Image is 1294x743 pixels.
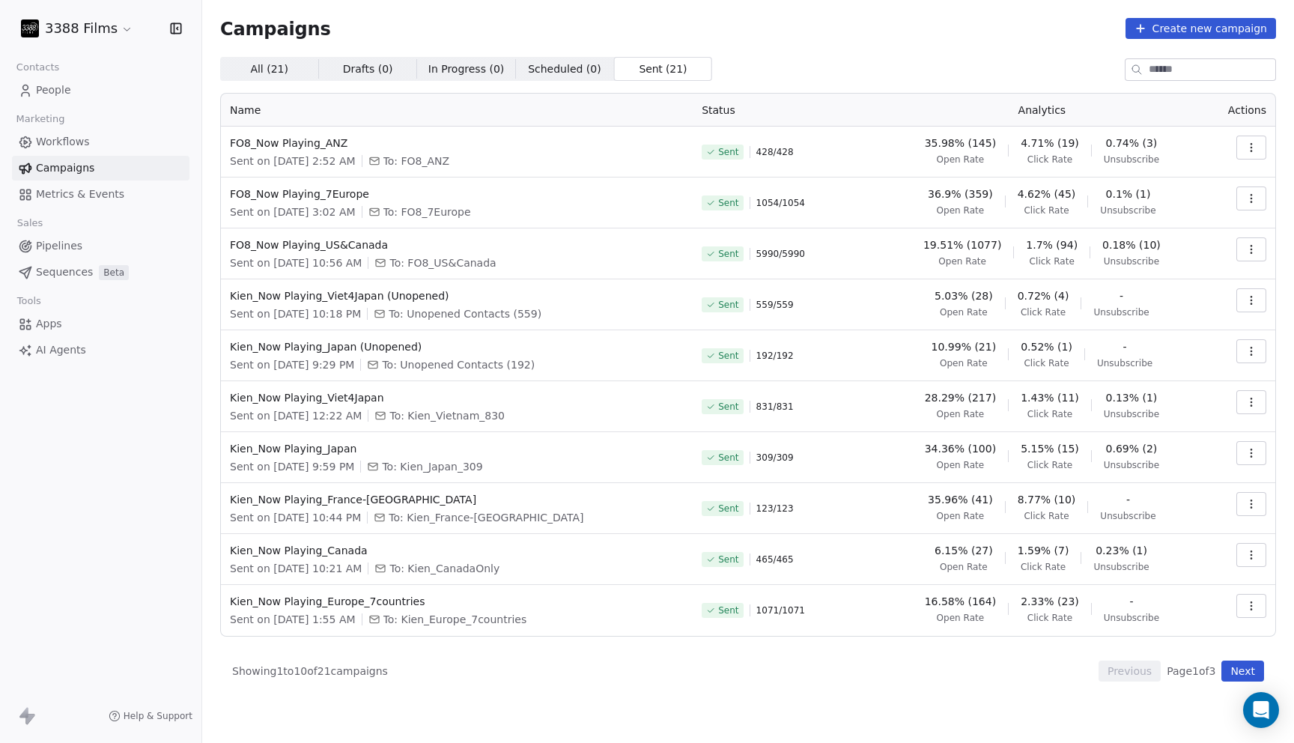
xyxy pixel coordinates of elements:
span: - [1123,339,1127,354]
span: 0.69% (2) [1106,441,1158,456]
span: People [36,82,71,98]
span: 4.71% (19) [1021,136,1079,151]
th: Actions [1204,94,1275,127]
span: Unsubscribe [1104,459,1159,471]
span: Click Rate [1027,612,1072,624]
span: 16.58% (164) [925,594,996,609]
span: To: FO8_7Europe [383,204,471,219]
span: Showing 1 to 10 of 21 campaigns [232,664,388,679]
span: Apps [36,316,62,332]
span: Unsubscribe [1100,204,1155,216]
span: Sent [718,350,738,362]
span: 36.9% (359) [928,186,993,201]
span: 5990 / 5990 [756,248,805,260]
span: Sequences [36,264,93,280]
span: Sent on [DATE] 9:29 PM [230,357,354,372]
span: 4.62% (45) [1018,186,1076,201]
span: Scheduled ( 0 ) [528,61,601,77]
span: Workflows [36,134,90,150]
span: 3388 Films [45,19,118,38]
span: 0.18% (10) [1102,237,1161,252]
span: Marketing [10,108,71,130]
span: Sent [718,401,738,413]
span: 0.1% (1) [1106,186,1151,201]
a: Metrics & Events [12,182,189,207]
span: Contacts [10,56,66,79]
span: 309 / 309 [756,452,794,464]
span: To: Kien_Japan_309 [382,459,482,474]
span: - [1126,492,1130,507]
span: Click Rate [1021,561,1066,573]
span: 1.7% (94) [1026,237,1078,252]
span: Open Rate [937,408,985,420]
span: Kien_Now Playing_Viet4Japan (Unopened) [230,288,684,303]
span: 1054 / 1054 [756,197,805,209]
span: 5.15% (15) [1021,441,1079,456]
span: 0.23% (1) [1096,543,1147,558]
span: Metrics & Events [36,186,124,202]
span: All ( 21 ) [250,61,288,77]
span: 35.98% (145) [925,136,996,151]
span: FO8_Now Playing_US&Canada [230,237,684,252]
span: Open Rate [940,561,988,573]
a: Pipelines [12,234,189,258]
span: Sent [718,452,738,464]
span: 0.13% (1) [1106,390,1158,405]
span: Open Rate [940,357,988,369]
span: Unsubscribe [1097,357,1152,369]
span: 19.51% (1077) [923,237,1001,252]
span: Sent on [DATE] 12:22 AM [230,408,362,423]
span: To: Kien_France-Bulgaria [389,510,583,525]
span: Sent on [DATE] 10:56 AM [230,255,362,270]
span: Sent on [DATE] 1:55 AM [230,612,356,627]
span: Tools [10,290,47,312]
span: 0.52% (1) [1021,339,1072,354]
span: Kien_Now Playing_Canada [230,543,684,558]
span: Campaigns [220,18,331,39]
button: Create new campaign [1126,18,1276,39]
span: To: Unopened Contacts (192) [382,357,535,372]
span: Open Rate [937,154,985,166]
span: 1071 / 1071 [756,604,805,616]
span: Pipelines [36,238,82,254]
span: Sent [718,503,738,515]
span: Sent on [DATE] 2:52 AM [230,154,356,169]
span: 192 / 192 [756,350,794,362]
span: Open Rate [940,306,988,318]
span: 34.36% (100) [925,441,996,456]
span: To: Kien_Vietnam_830 [389,408,505,423]
span: Campaigns [36,160,94,176]
span: Sent [718,554,738,565]
span: Unsubscribe [1100,510,1155,522]
span: 1.59% (7) [1018,543,1069,558]
span: In Progress ( 0 ) [428,61,505,77]
span: AI Agents [36,342,86,358]
span: Click Rate [1021,306,1066,318]
span: Click Rate [1027,459,1072,471]
span: Sent on [DATE] 10:21 AM [230,561,362,576]
span: Open Rate [937,510,985,522]
span: Click Rate [1027,154,1072,166]
span: Sent [718,248,738,260]
span: Kien_Now Playing_Europe_7countries [230,594,684,609]
span: 6.15% (27) [935,543,993,558]
span: Unsubscribe [1104,612,1159,624]
span: Click Rate [1024,204,1069,216]
a: SequencesBeta [12,260,189,285]
button: 3388 Films [18,16,136,41]
span: Drafts ( 0 ) [343,61,393,77]
span: 123 / 123 [756,503,794,515]
a: Apps [12,312,189,336]
span: FO8_Now Playing_7Europe [230,186,684,201]
span: 5.03% (28) [935,288,993,303]
span: Click Rate [1027,408,1072,420]
span: - [1129,594,1133,609]
span: - [1120,288,1123,303]
span: Help & Support [124,710,192,722]
span: Unsubscribe [1104,255,1159,267]
span: 2.33% (23) [1021,594,1079,609]
button: Next [1221,661,1264,682]
span: 0.72% (4) [1018,288,1069,303]
span: Open Rate [938,255,986,267]
span: Kien_Now Playing_Viet4Japan [230,390,684,405]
